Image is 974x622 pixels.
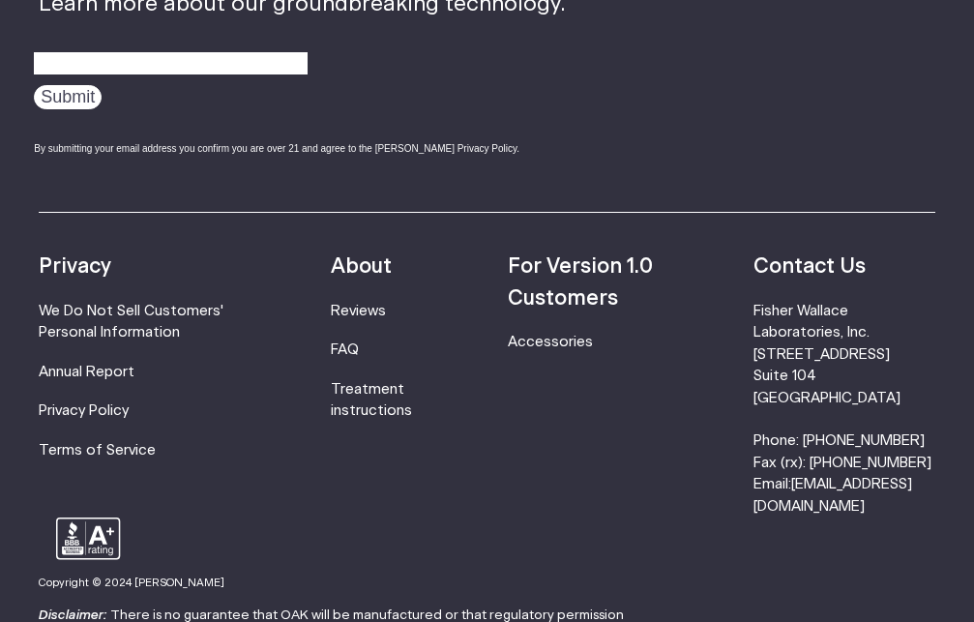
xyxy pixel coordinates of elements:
[39,304,223,340] a: We Do Not Sell Customers' Personal Information
[34,141,566,156] div: By submitting your email address you confirm you are over 21 and agree to the [PERSON_NAME] Priva...
[331,342,359,357] a: FAQ
[753,301,935,518] li: Fisher Wallace Laboratories, Inc. [STREET_ADDRESS] Suite 104 [GEOGRAPHIC_DATA] Phone: [PHONE_NUMB...
[39,578,224,588] small: Copyright © 2024 [PERSON_NAME]
[39,403,129,418] a: Privacy Policy
[331,304,386,318] a: Reviews
[39,256,111,277] strong: Privacy
[39,443,156,458] a: Terms of Service
[508,335,593,349] a: Accessories
[508,256,653,308] strong: For Version 1.0 Customers
[39,608,107,622] strong: Disclaimer:
[331,382,412,418] a: Treatment instructions
[753,256,866,277] strong: Contact Us
[331,256,392,277] strong: About
[34,85,102,109] input: Submit
[39,365,134,379] a: Annual Report
[753,477,912,513] a: [EMAIL_ADDRESS][DOMAIN_NAME]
